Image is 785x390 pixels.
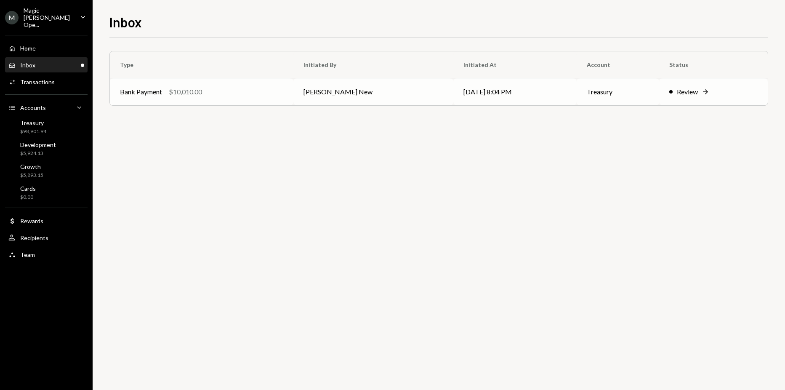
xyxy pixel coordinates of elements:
[5,100,88,115] a: Accounts
[169,87,202,97] div: $10,010.00
[5,247,88,262] a: Team
[20,128,46,135] div: $98,901.94
[5,117,88,137] a: Treasury$98,901.94
[5,139,88,159] a: Development$5,924.13
[5,182,88,203] a: Cards$0.00
[20,172,43,179] div: $5,893.15
[110,51,293,78] th: Type
[5,213,88,228] a: Rewards
[20,45,36,52] div: Home
[20,150,56,157] div: $5,924.13
[20,185,36,192] div: Cards
[20,119,46,126] div: Treasury
[5,74,88,89] a: Transactions
[20,251,35,258] div: Team
[20,234,48,241] div: Recipients
[24,7,73,28] div: Magic [PERSON_NAME] Ope...
[5,11,19,24] div: M
[20,61,35,69] div: Inbox
[20,217,43,224] div: Rewards
[109,13,142,30] h1: Inbox
[120,87,162,97] div: Bank Payment
[5,160,88,181] a: Growth$5,893.15
[20,163,43,170] div: Growth
[659,51,768,78] th: Status
[453,78,577,105] td: [DATE] 8:04 PM
[293,78,453,105] td: [PERSON_NAME] New
[577,51,659,78] th: Account
[20,78,55,85] div: Transactions
[293,51,453,78] th: Initiated By
[577,78,659,105] td: Treasury
[5,57,88,72] a: Inbox
[20,141,56,148] div: Development
[5,230,88,245] a: Recipients
[453,51,577,78] th: Initiated At
[20,104,46,111] div: Accounts
[5,40,88,56] a: Home
[20,194,36,201] div: $0.00
[677,87,698,97] div: Review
